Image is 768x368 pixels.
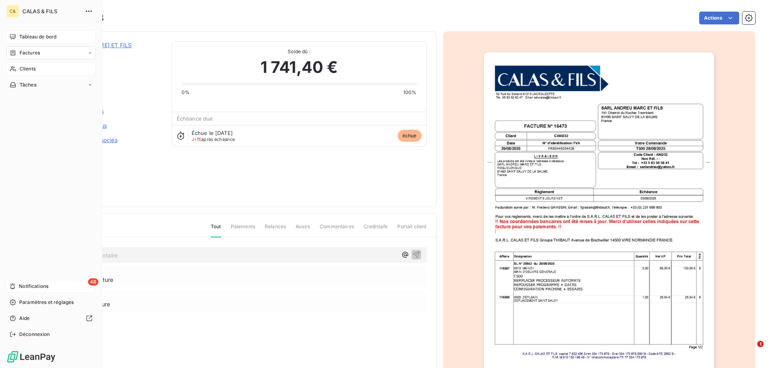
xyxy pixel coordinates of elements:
[397,223,426,237] span: Portail client
[19,299,74,306] span: Paramètres et réglages
[699,12,739,24] button: Actions
[19,33,56,40] span: Tableau de bord
[403,89,417,96] span: 100%
[19,283,48,290] span: Notifications
[192,137,202,142] span: J+15
[231,223,255,237] span: Paiements
[211,223,221,237] span: Tout
[22,8,80,14] span: CALAS & FILS
[260,55,338,79] span: 1 741,40 €
[20,81,36,88] span: Tâches
[741,341,760,360] iframe: Intercom live chat
[20,65,36,72] span: Clients
[398,130,422,142] span: échue
[364,223,388,237] span: Creditsafe
[192,130,233,136] span: Échue le [DATE]
[19,331,50,338] span: Déconnexion
[177,115,213,122] span: Échéance due
[757,341,764,347] span: 1
[192,137,235,142] span: après échéance
[320,223,354,237] span: Commentaires
[20,49,40,56] span: Factures
[6,312,96,325] a: Aide
[6,350,56,363] img: Logo LeanPay
[182,48,417,55] span: Solde dû :
[88,278,98,286] span: 48
[265,223,286,237] span: Relances
[63,51,162,57] span: CAND32
[6,5,19,18] div: C&
[296,223,310,237] span: Avoirs
[182,89,190,96] span: 0%
[19,315,30,322] span: Aide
